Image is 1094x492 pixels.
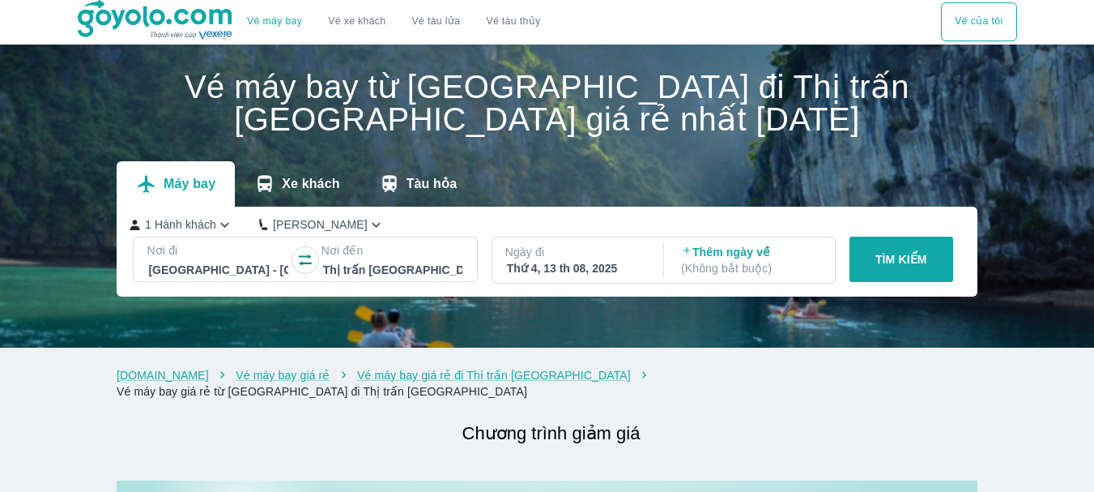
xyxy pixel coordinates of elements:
div: Thứ 4, 13 th 08, 2025 [507,260,646,276]
div: choose transportation mode [941,2,1016,41]
p: Máy bay [164,176,215,192]
button: Vé của tôi [941,2,1016,41]
a: Vé xe khách [328,15,385,28]
button: [PERSON_NAME] [259,216,385,233]
a: Vé tàu lửa [399,2,474,41]
div: choose transportation mode [234,2,553,41]
h1: Vé máy bay từ [GEOGRAPHIC_DATA] đi Thị trấn [GEOGRAPHIC_DATA] giá rẻ nhất [DATE] [117,71,977,135]
p: 1 Hành khách [145,216,216,233]
p: Nơi đi [147,242,289,259]
button: TÌM KIẾM [849,237,953,282]
p: Tàu hỏa [407,176,458,192]
button: 1 Hành khách [130,216,233,233]
a: Vé máy bay giá rẻ đi Thị trấn [GEOGRAPHIC_DATA] [357,369,631,382]
a: Vé máy bay giá rẻ [236,369,330,382]
p: [PERSON_NAME] [273,216,368,233]
button: Vé tàu thủy [473,2,553,41]
p: Nơi đến [321,242,464,259]
a: Vé máy bay [247,15,302,28]
nav: breadcrumb [117,367,977,400]
p: Ngày đi [505,244,648,260]
p: TÌM KIẾM [875,251,927,267]
p: Xe khách [282,176,339,192]
a: Vé máy bay giá rẻ từ [GEOGRAPHIC_DATA] đi Thị trấn [GEOGRAPHIC_DATA] [117,385,527,398]
a: [DOMAIN_NAME] [117,369,209,382]
h2: Chương trình giảm giá [125,419,977,448]
p: Thêm ngày về [681,244,820,276]
div: transportation tabs [117,161,476,207]
p: ( Không bắt buộc ) [681,260,820,276]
